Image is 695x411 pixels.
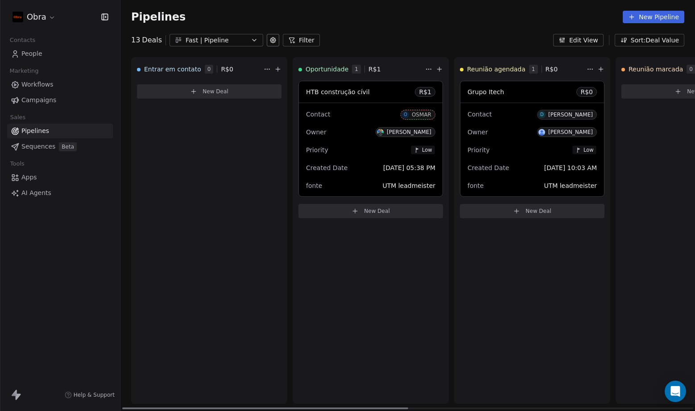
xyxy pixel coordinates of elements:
[306,164,347,171] span: Created Date
[7,186,113,200] a: AI Agents
[460,81,604,197] div: Grupo ItechR$0ContactD[PERSON_NAME]OwnerG[PERSON_NAME]PriorityLowCreated Date[DATE] 10:03 AMfonte...
[7,139,113,154] a: SequencesBeta
[544,164,597,171] span: [DATE] 10:03 AM
[137,58,262,81] div: Entrar em contato0R$0
[467,111,492,118] span: Contact
[467,182,484,189] span: fonte
[6,111,29,124] span: Sales
[7,46,113,61] a: People
[6,157,28,170] span: Tools
[21,142,55,151] span: Sequences
[422,146,432,153] span: Low
[665,381,686,402] div: Open Intercom Messenger
[298,58,423,81] div: Oportunidade1R$1
[21,173,37,182] span: Apps
[144,65,201,74] span: Entrar em contato
[21,80,54,89] span: Workflows
[419,87,431,96] span: R$ 1
[7,93,113,108] a: Campaigns
[404,111,407,118] div: O
[131,11,186,23] span: Pipelines
[460,204,604,218] button: New Deal
[629,65,683,74] span: Reunião marcada
[467,146,490,154] span: Priority
[553,34,604,46] button: Edit View
[467,164,509,171] span: Created Date
[306,146,328,154] span: Priority
[546,65,558,74] span: R$ 0
[583,146,594,153] span: Low
[383,164,435,171] span: [DATE] 05:38 PM
[368,65,381,74] span: R$ 1
[306,65,348,74] span: Oportunidade
[142,35,162,46] span: Deals
[298,204,443,218] button: New Deal
[6,64,42,78] span: Marketing
[186,36,247,45] div: Fast | Pipeline
[352,65,361,74] span: 1
[137,84,281,99] button: New Deal
[529,65,538,74] span: 1
[65,391,115,399] a: Help & Support
[615,34,684,46] button: Sort: Deal Value
[298,81,443,197] div: HTB construção cívilR$1ContactOOSMAROwnerO[PERSON_NAME]PriorityLowCreated Date[DATE] 05:38 PMfont...
[538,129,545,136] img: G
[21,95,56,105] span: Campaigns
[548,112,593,118] div: [PERSON_NAME]
[306,111,330,118] span: Contact
[412,112,431,118] div: OSMAR
[21,188,51,198] span: AI Agents
[548,129,593,135] div: [PERSON_NAME]
[21,126,49,136] span: Pipelines
[7,124,113,138] a: Pipelines
[460,58,585,81] div: Reunião agendada1R$0
[580,87,593,96] span: R$ 0
[540,111,544,118] div: D
[131,35,162,46] div: 13
[7,170,113,185] a: Apps
[306,129,327,136] span: Owner
[74,391,115,399] span: Help & Support
[11,9,58,25] button: Obra
[525,208,551,215] span: New Deal
[364,208,390,215] span: New Deal
[467,129,488,136] span: Owner
[306,182,322,189] span: fonte
[467,88,504,95] span: Grupo Itech
[27,11,46,23] span: Obra
[623,11,684,23] button: New Pipeline
[382,182,435,189] span: UTM leadmeister
[544,182,597,189] span: UTM leadmeister
[12,12,23,22] img: 400x400-obra.png
[205,65,214,74] span: 0
[59,142,77,151] span: Beta
[467,65,525,74] span: Reunião agendada
[7,77,113,92] a: Workflows
[221,65,233,74] span: R$ 0
[21,49,42,58] span: People
[203,88,228,95] span: New Deal
[306,88,370,95] span: HTB construção cívil
[6,33,39,47] span: Contacts
[377,129,384,136] img: O
[387,129,431,135] div: [PERSON_NAME]
[283,34,320,46] button: Filter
